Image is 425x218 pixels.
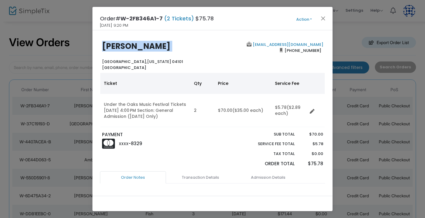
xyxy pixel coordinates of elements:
button: Close [319,14,327,22]
p: $70.00 [300,131,323,137]
p: $75.78 [300,160,323,167]
b: [PERSON_NAME] [102,41,170,52]
span: ($35.00 each) [232,107,263,113]
span: ($2.89 each) [275,104,300,116]
p: Order Total [244,160,295,167]
b: [US_STATE] 04101 [GEOGRAPHIC_DATA] [102,59,183,70]
p: Tax Total [244,151,295,157]
td: 2 [190,94,214,127]
h4: Order# $75.78 [100,14,214,22]
p: Sub total [244,131,295,137]
span: XXXX [119,141,128,146]
td: $70.00 [214,94,271,127]
p: PAYMENT [102,131,210,138]
span: [DATE] 9:20 PM [100,22,128,28]
span: (2 Tickets) [163,15,195,22]
p: $0.00 [300,151,323,157]
a: [EMAIL_ADDRESS][DOMAIN_NAME] [252,42,323,47]
a: Order Notes [100,171,166,184]
td: Under the Oaks Music Festival Tickets [DATE] 4:00 PM Section: General Admission ([DATE] Only) [100,94,190,127]
span: W-2FB346A1-7 [120,15,163,22]
div: Data table [100,73,325,127]
a: Admission Details [235,171,301,184]
th: Qty [190,73,214,94]
p: $5.78 [300,141,323,147]
th: Price [214,73,271,94]
span: -8329 [128,140,142,147]
th: Service Fee [271,73,307,94]
span: [PHONE_NUMBER] [283,46,323,55]
div: IP Address: [TECHNICAL_ID] [103,196,164,202]
button: Action [286,16,322,23]
span: [GEOGRAPHIC_DATA], [102,59,147,64]
th: Ticket [100,73,190,94]
td: $5.78 [271,94,307,127]
p: Service Fee Total [244,141,295,147]
a: Transaction Details [167,171,234,184]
